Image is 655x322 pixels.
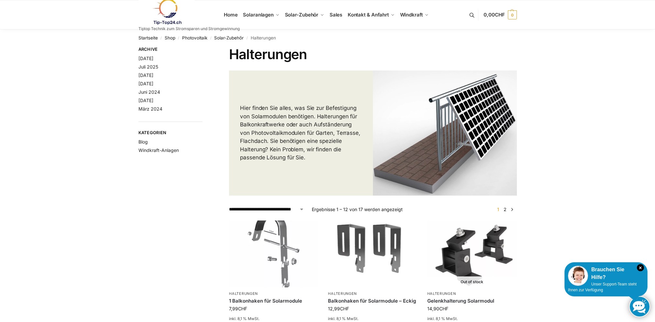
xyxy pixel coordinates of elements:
[138,147,179,153] a: Windkraft-Anlagen
[138,130,203,136] span: Kategorien
[175,36,182,41] span: /
[427,220,517,287] img: Gelenkhalterung Solarmodul
[138,89,160,95] a: Juni 2024
[138,98,153,103] a: [DATE]
[502,207,508,212] a: Seite 2
[243,12,274,18] span: Solaranlagen
[400,12,423,18] span: Windkraft
[427,291,456,296] a: Halterungen
[439,306,448,311] span: CHF
[138,139,148,145] a: Blog
[327,0,345,29] a: Sales
[397,0,431,29] a: Windkraft
[637,264,644,271] i: Schließen
[496,207,501,212] span: Seite 1
[508,10,517,19] span: 0
[345,0,397,29] a: Kontakt & Anfahrt
[138,29,517,46] nav: Breadcrumb
[138,64,158,70] a: Juli 2025
[229,206,304,213] select: Shop-Reihenfolge
[229,46,517,62] h1: Halterungen
[328,316,417,322] p: inkl. 8,1 % MwSt.
[138,35,158,40] a: Startseite
[165,35,175,40] a: Shop
[244,36,250,41] span: /
[427,298,517,304] a: Gelenkhalterung Solarmodul
[207,36,214,41] span: /
[495,12,505,18] span: CHF
[509,206,514,213] a: →
[229,298,318,304] a: 1 Balkonhaken für Solarmodule
[328,220,417,287] img: Balkonhaken für Solarmodule - Eckig
[138,106,162,112] a: März 2024
[427,306,448,311] bdi: 14,90
[240,0,282,29] a: Solaranlagen
[138,81,153,86] a: [DATE]
[240,104,362,162] p: Hier finden Sie alles, was Sie zur Befestigung von Solarmodulen benötigen. Halterungen für Balkon...
[138,46,203,53] span: Archive
[282,0,327,29] a: Solar-Zubehör
[229,291,258,296] a: Halterungen
[340,306,349,311] span: CHF
[348,12,389,18] span: Kontakt & Anfahrt
[238,306,247,311] span: CHF
[328,306,349,311] bdi: 12,99
[138,72,153,78] a: [DATE]
[138,56,153,61] a: [DATE]
[312,206,403,213] p: Ergebnisse 1 – 12 von 17 werden angezeigt
[328,298,417,304] a: Balkonhaken für Solarmodule – Eckig
[202,47,206,54] button: Close filters
[182,35,207,40] a: Photovoltaik
[568,266,644,281] div: Brauchen Sie Hilfe?
[568,282,637,292] span: Unser Support-Team steht Ihnen zur Verfügung
[229,220,318,287] img: Balkonhaken für runde Handläufe
[568,266,588,286] img: Customer service
[330,12,343,18] span: Sales
[229,316,318,322] p: inkl. 8,1 % MwSt.
[138,27,240,31] p: Tiptop Technik zum Stromsparen und Stromgewinnung
[285,12,319,18] span: Solar-Zubehör
[493,206,517,213] nav: Produkt-Seitennummerierung
[484,12,505,18] span: 0,00
[427,316,517,322] p: inkl. 8,1 % MwSt.
[427,220,517,287] a: Out of stockGelenkhalterung Solarmodul
[328,291,357,296] a: Halterungen
[484,5,517,25] a: 0,00CHF 0
[373,70,517,196] img: Halterungen
[229,306,247,311] bdi: 7,99
[214,35,244,40] a: Solar-Zubehör
[158,36,165,41] span: /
